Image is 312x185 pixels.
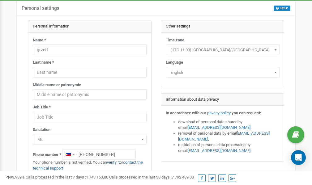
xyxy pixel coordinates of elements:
[161,20,284,33] div: Other settings
[33,60,54,65] label: Last name *
[161,94,284,106] div: Information about data privacy
[166,60,183,65] label: Language
[107,160,120,165] a: verify it
[62,149,77,159] div: Telephone country code
[33,112,147,122] input: Job Title
[274,6,290,11] button: HELP
[28,20,151,33] div: Personal information
[207,111,231,115] a: privacy policy
[109,175,194,179] span: Calls processed in the last 30 days :
[172,175,194,179] u: 7 792 489,00
[166,67,280,78] span: English
[291,150,306,165] div: Open Intercom Messenger
[166,37,184,43] label: Time zone
[178,131,280,142] li: removal of personal data by email ,
[232,111,261,115] strong: you can request:
[33,134,147,145] span: Mr.
[33,44,147,55] input: Name
[178,119,280,131] li: download of personal data shared by email ,
[168,68,277,77] span: English
[33,160,147,171] p: Your phone number is not verified. You can or
[178,142,280,153] li: restriction of personal data processing by email .
[33,37,46,43] label: Name *
[33,89,147,100] input: Middle name or patronymic
[26,175,108,179] span: Calls processed in the last 7 days :
[33,152,61,158] label: Phone number *
[62,149,136,160] input: +1-800-555-55-55
[33,160,143,170] a: contact the technical support
[6,175,25,179] span: 99,989%
[33,127,50,133] label: Salutation
[22,6,59,11] h5: Personal settings
[188,125,250,130] a: [EMAIL_ADDRESS][DOMAIN_NAME]
[86,175,108,179] u: 1 743 163,00
[35,135,144,144] span: Mr.
[166,44,280,55] span: (UTC-11:00) Pacific/Midway
[168,46,277,54] span: (UTC-11:00) Pacific/Midway
[178,131,270,141] a: [EMAIL_ADDRESS][DOMAIN_NAME]
[166,111,206,115] strong: In accordance with our
[33,82,81,88] label: Middle name or patronymic
[188,148,250,153] a: [EMAIL_ADDRESS][DOMAIN_NAME]
[33,67,147,78] input: Last name
[33,104,51,110] label: Job Title *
